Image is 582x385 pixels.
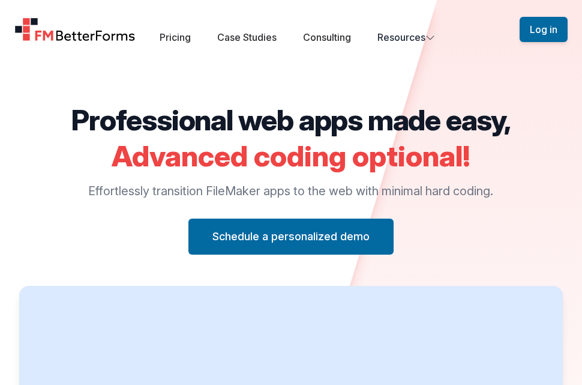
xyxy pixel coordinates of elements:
[71,183,511,199] p: Effortlessly transition FileMaker apps to the web with minimal hard coding.
[71,106,511,135] h2: Professional web apps made easy,
[160,31,191,43] a: Pricing
[14,17,136,41] a: Home
[303,31,351,43] a: Consulting
[377,30,435,44] button: Resources
[71,142,511,171] h2: Advanced coding optional!
[520,17,568,42] button: Log in
[217,31,277,43] a: Case Studies
[188,219,394,255] button: Schedule a personalized demo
